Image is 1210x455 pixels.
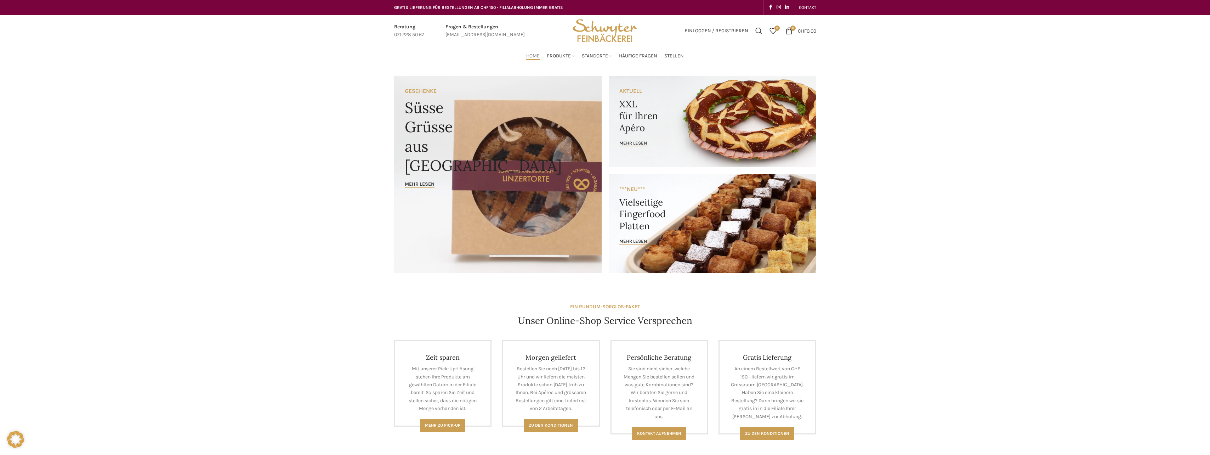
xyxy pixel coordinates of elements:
span: Produkte [547,53,571,60]
a: Mehr zu Pick-Up [420,419,465,432]
a: Home [526,49,540,63]
h4: Zeit sparen [406,353,480,361]
p: Mit unserer Pick-Up-Lösung stehen Ihre Produkte am gewählten Datum in der Filiale bereit. So spar... [406,365,480,412]
p: Sie sind nicht sicher, welche Mengen Sie bestellen sollen und was gute Kombinationen sind? Wir be... [622,365,697,421]
a: Facebook social link [767,2,774,12]
h4: Persönliche Beratung [622,353,697,361]
a: Kontakt aufnehmen [632,427,686,440]
div: Main navigation [391,49,820,63]
strong: EIN RUNDUM-SORGLOS-PAKET [570,304,640,310]
span: Einloggen / Registrieren [685,28,748,33]
a: Einloggen / Registrieren [681,24,752,38]
span: KONTAKT [799,5,816,10]
span: 0 [790,26,796,31]
a: Suchen [752,24,766,38]
span: Mehr zu Pick-Up [425,423,460,428]
a: Instagram social link [774,2,783,12]
span: Zu den Konditionen [529,423,573,428]
span: Standorte [582,53,608,60]
h4: Gratis Lieferung [730,353,805,361]
p: Ab einem Bestellwert von CHF 150.- liefern wir gratis im Grossraum [GEOGRAPHIC_DATA]. Haben Sie e... [730,365,805,421]
span: Stellen [664,53,684,60]
bdi: 0.00 [798,28,816,34]
a: Standorte [582,49,612,63]
a: Infobox link [394,23,424,39]
h4: Morgen geliefert [514,353,588,361]
a: Site logo [570,27,640,33]
h4: Unser Online-Shop Service Versprechen [518,314,692,327]
img: Bäckerei Schwyter [570,15,640,47]
a: 0 CHF0.00 [782,24,820,38]
span: Kontakt aufnehmen [637,431,681,436]
div: Meine Wunschliste [766,24,780,38]
a: 0 [766,24,780,38]
span: Home [526,53,540,60]
a: Banner link [394,76,602,273]
a: KONTAKT [799,0,816,15]
span: Zu den konditionen [745,431,789,436]
a: Produkte [547,49,575,63]
span: Häufige Fragen [619,53,657,60]
a: Stellen [664,49,684,63]
a: Banner link [609,174,816,273]
div: Secondary navigation [795,0,820,15]
a: Banner link [609,76,816,167]
a: Infobox link [445,23,525,39]
a: Linkedin social link [783,2,791,12]
a: Zu den konditionen [740,427,794,440]
a: Häufige Fragen [619,49,657,63]
a: Zu den Konditionen [524,419,578,432]
span: 0 [774,26,780,31]
span: CHF [798,28,807,34]
p: Bestellen Sie noch [DATE] bis 12 Uhr und wir liefern die meisten Produkte schon [DATE] früh zu Ih... [514,365,588,412]
span: GRATIS LIEFERUNG FÜR BESTELLUNGEN AB CHF 150 - FILIALABHOLUNG IMMER GRATIS [394,5,563,10]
